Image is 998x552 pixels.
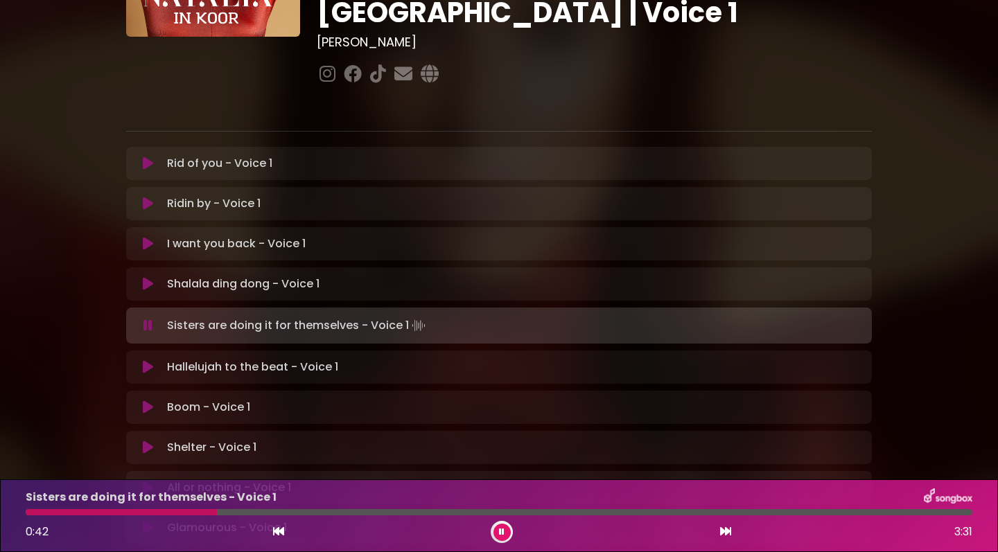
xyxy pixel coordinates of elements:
[409,316,428,335] img: waveform4.gif
[167,439,256,456] p: Shelter - Voice 1
[317,35,872,50] h3: [PERSON_NAME]
[167,195,261,212] p: Ridin by - Voice 1
[924,488,972,506] img: songbox-logo-white.png
[26,489,277,506] p: Sisters are doing it for themselves - Voice 1
[167,316,428,335] p: Sisters are doing it for themselves - Voice 1
[167,235,306,252] p: I want you back - Voice 1
[167,155,272,172] p: Rid of you - Voice 1
[26,524,49,540] span: 0:42
[167,359,338,375] p: Hallelujah to the beat - Voice 1
[167,276,319,292] p: Shalala ding dong - Voice 1
[167,399,250,416] p: Boom - Voice 1
[954,524,972,540] span: 3:31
